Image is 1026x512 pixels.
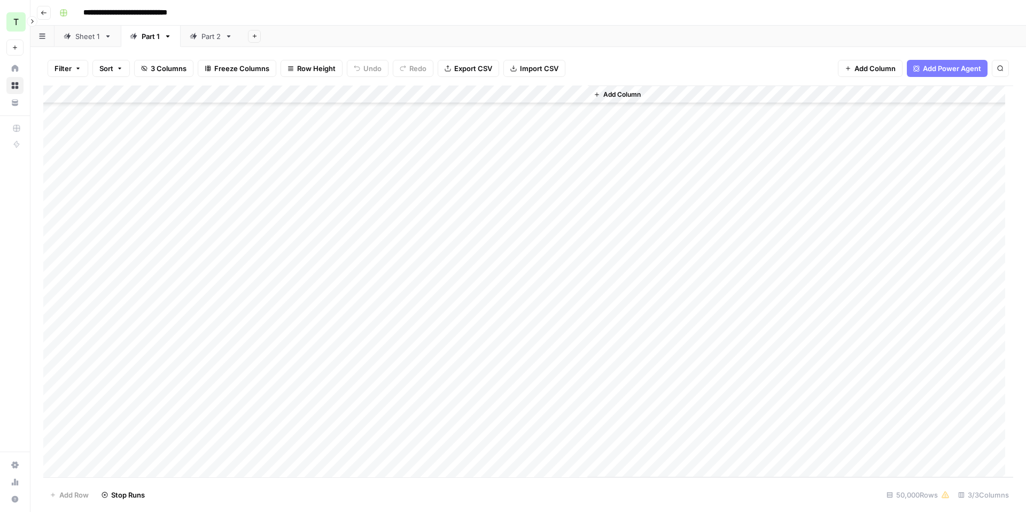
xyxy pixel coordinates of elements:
[363,63,382,74] span: Undo
[6,474,24,491] a: Usage
[214,63,269,74] span: Freeze Columns
[59,490,89,500] span: Add Row
[55,26,121,47] a: Sheet 1
[95,486,151,503] button: Stop Runs
[954,486,1013,503] div: 3/3 Columns
[603,90,641,99] span: Add Column
[55,63,72,74] span: Filter
[198,60,276,77] button: Freeze Columns
[281,60,343,77] button: Row Height
[854,63,896,74] span: Add Column
[6,456,24,474] a: Settings
[142,31,160,42] div: Part 1
[111,490,145,500] span: Stop Runs
[393,60,433,77] button: Redo
[503,60,565,77] button: Import CSV
[347,60,388,77] button: Undo
[134,60,193,77] button: 3 Columns
[454,63,492,74] span: Export CSV
[201,31,221,42] div: Part 2
[297,63,336,74] span: Row Height
[589,88,645,102] button: Add Column
[92,60,130,77] button: Sort
[151,63,186,74] span: 3 Columns
[6,60,24,77] a: Home
[6,77,24,94] a: Browse
[6,491,24,508] button: Help + Support
[882,486,954,503] div: 50,000 Rows
[923,63,981,74] span: Add Power Agent
[99,63,113,74] span: Sort
[121,26,181,47] a: Part 1
[6,9,24,35] button: Workspace: TY SEO Team
[181,26,242,47] a: Part 2
[43,486,95,503] button: Add Row
[520,63,558,74] span: Import CSV
[409,63,426,74] span: Redo
[907,60,988,77] button: Add Power Agent
[838,60,903,77] button: Add Column
[13,15,19,28] span: T
[75,31,100,42] div: Sheet 1
[438,60,499,77] button: Export CSV
[48,60,88,77] button: Filter
[6,94,24,111] a: Your Data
